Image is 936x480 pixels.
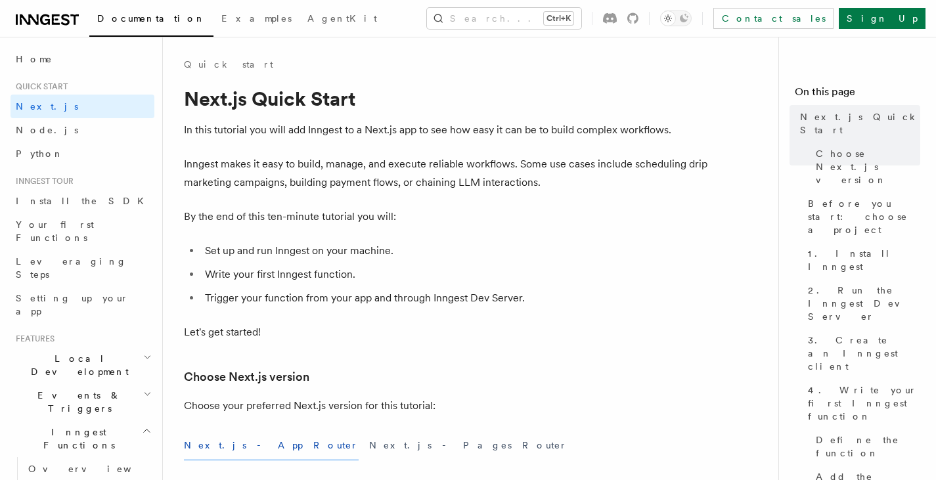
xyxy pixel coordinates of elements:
[16,148,64,159] span: Python
[11,189,154,213] a: Install the SDK
[16,125,78,135] span: Node.js
[11,47,154,71] a: Home
[16,53,53,66] span: Home
[369,431,568,460] button: Next.js - Pages Router
[11,334,55,344] span: Features
[184,323,709,341] p: Let's get started!
[808,383,920,423] span: 4. Write your first Inngest function
[11,95,154,118] a: Next.js
[803,242,920,278] a: 1. Install Inngest
[660,11,692,26] button: Toggle dark mode
[300,4,385,35] a: AgentKit
[11,420,154,457] button: Inngest Functions
[808,284,920,323] span: 2. Run the Inngest Dev Server
[16,256,127,280] span: Leveraging Steps
[795,105,920,142] a: Next.js Quick Start
[544,12,573,25] kbd: Ctrl+K
[803,192,920,242] a: Before you start: choose a project
[803,328,920,378] a: 3. Create an Inngest client
[16,293,129,316] span: Setting up your app
[11,118,154,142] a: Node.js
[427,8,581,29] button: Search...Ctrl+K
[808,334,920,373] span: 3. Create an Inngest client
[808,247,920,273] span: 1. Install Inngest
[184,397,709,415] p: Choose your preferred Next.js version for this tutorial:
[11,286,154,323] a: Setting up your app
[184,121,709,139] p: In this tutorial you will add Inngest to a Next.js app to see how easy it can be to build complex...
[11,142,154,165] a: Python
[11,81,68,92] span: Quick start
[803,378,920,428] a: 4. Write your first Inngest function
[16,196,152,206] span: Install the SDK
[213,4,300,35] a: Examples
[800,110,920,137] span: Next.js Quick Start
[808,197,920,236] span: Before you start: choose a project
[184,368,309,386] a: Choose Next.js version
[11,352,143,378] span: Local Development
[184,87,709,110] h1: Next.js Quick Start
[16,219,94,243] span: Your first Functions
[11,425,142,452] span: Inngest Functions
[11,250,154,286] a: Leveraging Steps
[307,13,377,24] span: AgentKit
[184,207,709,226] p: By the end of this ten-minute tutorial you will:
[713,8,834,29] a: Contact sales
[184,431,359,460] button: Next.js - App Router
[795,84,920,105] h4: On this page
[11,213,154,250] a: Your first Functions
[89,4,213,37] a: Documentation
[201,265,709,284] li: Write your first Inngest function.
[11,176,74,186] span: Inngest tour
[184,155,709,192] p: Inngest makes it easy to build, manage, and execute reliable workflows. Some use cases include sc...
[201,289,709,307] li: Trigger your function from your app and through Inngest Dev Server.
[816,433,920,460] span: Define the function
[201,242,709,260] li: Set up and run Inngest on your machine.
[16,101,78,112] span: Next.js
[803,278,920,328] a: 2. Run the Inngest Dev Server
[11,347,154,383] button: Local Development
[811,142,920,192] a: Choose Next.js version
[97,13,206,24] span: Documentation
[11,389,143,415] span: Events & Triggers
[221,13,292,24] span: Examples
[839,8,925,29] a: Sign Up
[184,58,273,71] a: Quick start
[11,383,154,420] button: Events & Triggers
[28,464,164,474] span: Overview
[811,428,920,465] a: Define the function
[816,147,920,186] span: Choose Next.js version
